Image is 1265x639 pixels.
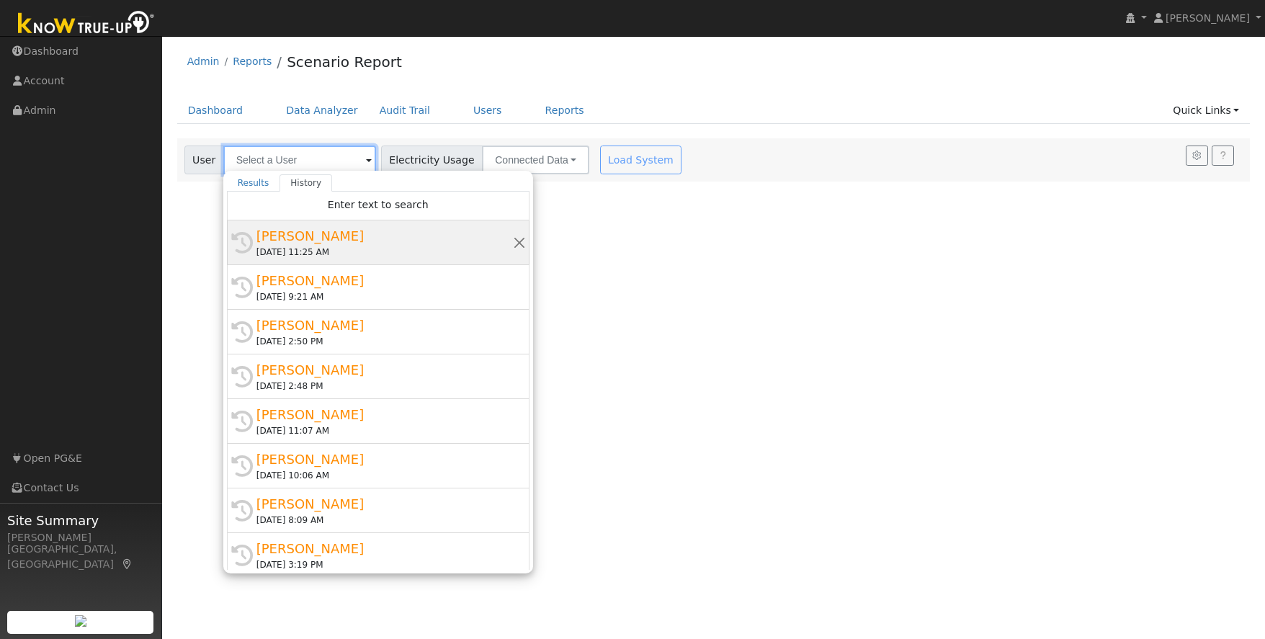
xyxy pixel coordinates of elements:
a: History [280,174,332,192]
span: User [184,146,224,174]
div: [PERSON_NAME] [256,450,513,469]
div: [DATE] 2:48 PM [256,380,513,393]
a: Audit Trail [369,97,441,124]
div: [PERSON_NAME] [7,530,154,545]
i: History [231,321,253,343]
button: Settings [1186,146,1208,166]
a: Results [227,174,280,192]
div: [DATE] 8:09 AM [256,514,513,527]
a: Users [462,97,513,124]
div: [PERSON_NAME] [256,316,513,335]
a: Quick Links [1162,97,1250,124]
a: Reports [233,55,272,67]
a: Data Analyzer [275,97,369,124]
i: History [231,545,253,566]
div: [DATE] 9:21 AM [256,290,513,303]
i: History [231,500,253,522]
img: Know True-Up [11,8,162,40]
div: [PERSON_NAME] [256,494,513,514]
span: Site Summary [7,511,154,530]
i: History [231,232,253,254]
a: Reports [535,97,595,124]
button: Connected Data [482,146,589,174]
a: Admin [187,55,220,67]
div: [DATE] 10:06 AM [256,469,513,482]
a: Dashboard [177,97,254,124]
div: [GEOGRAPHIC_DATA], [GEOGRAPHIC_DATA] [7,542,154,572]
div: [PERSON_NAME] [256,539,513,558]
div: [PERSON_NAME] [256,360,513,380]
button: Remove this history [513,235,527,250]
i: History [231,277,253,298]
div: [PERSON_NAME] [256,271,513,290]
div: [DATE] 11:07 AM [256,424,513,437]
span: Electricity Usage [381,146,483,174]
a: Map [121,558,134,570]
span: Enter text to search [328,199,429,210]
i: History [231,455,253,477]
i: History [231,411,253,432]
div: [DATE] 11:25 AM [256,246,513,259]
i: History [231,366,253,388]
div: [PERSON_NAME] [256,405,513,424]
input: Select a User [223,146,376,174]
div: [DATE] 3:19 PM [256,558,513,571]
a: Help Link [1212,146,1234,166]
div: [DATE] 2:50 PM [256,335,513,348]
div: [PERSON_NAME] [256,226,513,246]
img: retrieve [75,615,86,627]
span: [PERSON_NAME] [1166,12,1250,24]
a: Scenario Report [287,53,402,71]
